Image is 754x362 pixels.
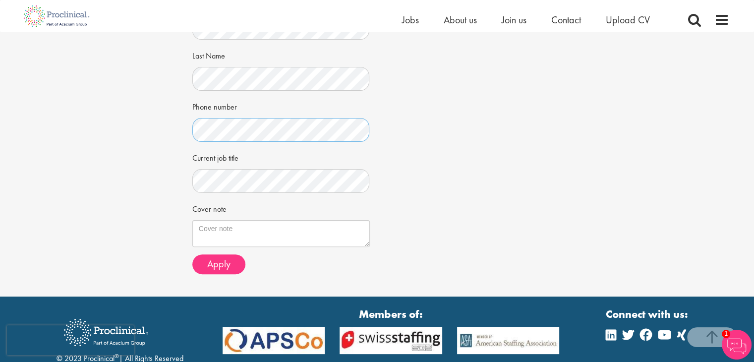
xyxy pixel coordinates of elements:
[722,330,752,360] img: Chatbot
[551,13,581,26] a: Contact
[7,325,134,355] iframe: reCAPTCHA
[215,327,333,354] img: APSCo
[192,149,238,164] label: Current job title
[207,257,231,270] span: Apply
[444,13,477,26] a: About us
[502,13,526,26] a: Join us
[192,254,245,274] button: Apply
[192,98,237,113] label: Phone number
[115,352,119,360] sup: ®
[450,327,567,354] img: APSCo
[606,13,650,26] a: Upload CV
[402,13,419,26] a: Jobs
[192,200,227,215] label: Cover note
[332,327,450,354] img: APSCo
[223,306,560,322] strong: Members of:
[192,47,225,62] label: Last Name
[606,306,690,322] strong: Connect with us:
[57,312,156,353] img: Proclinical Recruitment
[722,330,730,338] span: 1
